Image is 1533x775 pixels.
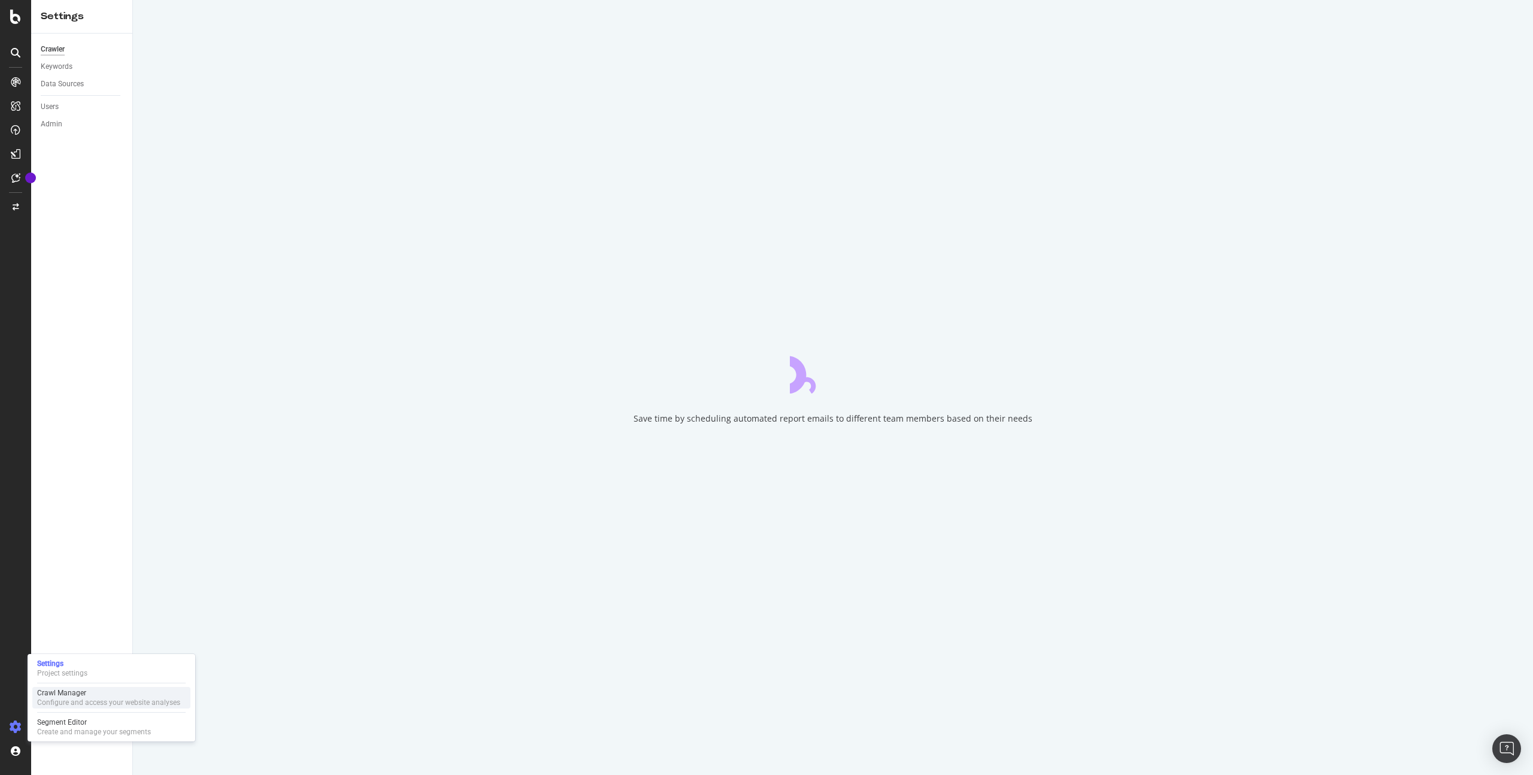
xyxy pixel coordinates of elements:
[41,101,124,113] a: Users
[41,78,84,90] div: Data Sources
[41,78,124,90] a: Data Sources
[634,413,1032,425] div: Save time by scheduling automated report emails to different team members based on their needs
[41,43,124,56] a: Crawler
[41,10,123,23] div: Settings
[32,716,190,738] a: Segment EditorCreate and manage your segments
[37,698,180,707] div: Configure and access your website analyses
[41,118,124,131] a: Admin
[41,118,62,131] div: Admin
[41,60,72,73] div: Keywords
[37,668,87,678] div: Project settings
[32,658,190,679] a: SettingsProject settings
[37,727,151,737] div: Create and manage your segments
[41,43,65,56] div: Crawler
[25,172,36,183] div: Tooltip anchor
[32,687,190,709] a: Crawl ManagerConfigure and access your website analyses
[41,101,59,113] div: Users
[1492,734,1521,763] div: Open Intercom Messenger
[37,659,87,668] div: Settings
[37,688,180,698] div: Crawl Manager
[37,718,151,727] div: Segment Editor
[790,350,876,393] div: animation
[41,60,124,73] a: Keywords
